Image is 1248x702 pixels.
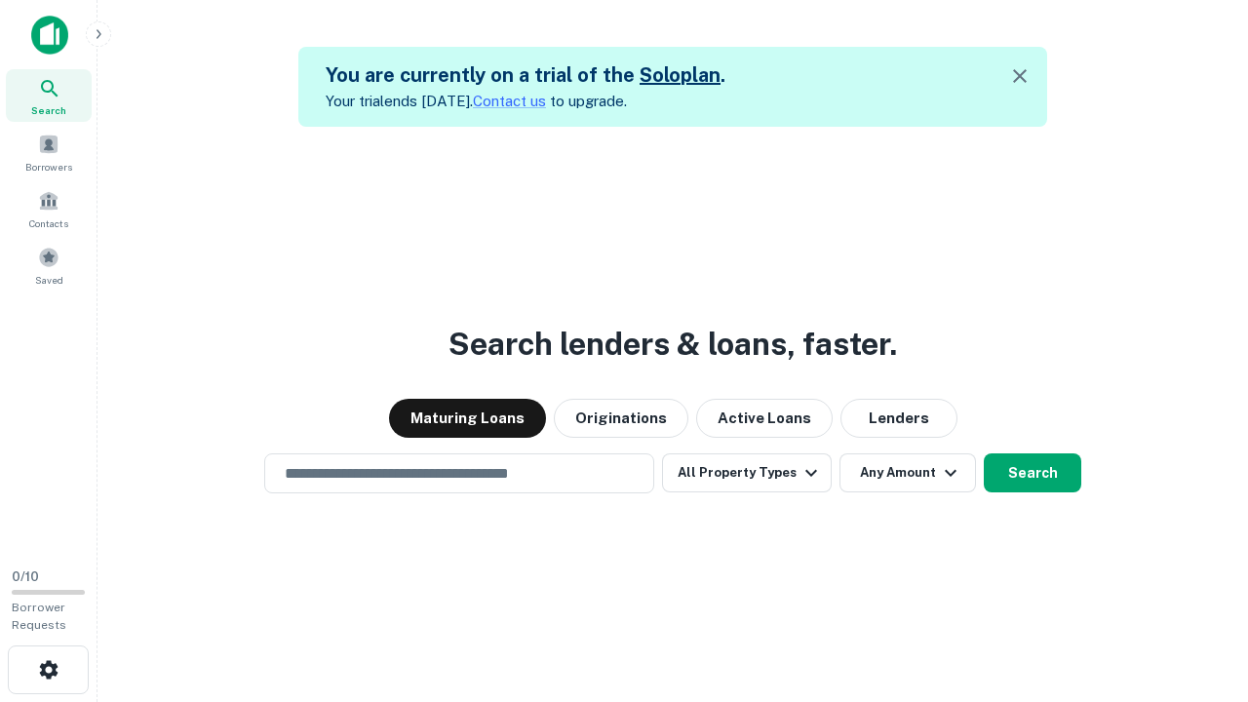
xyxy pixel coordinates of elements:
[662,453,832,492] button: All Property Types
[6,69,92,122] a: Search
[473,93,546,109] a: Contact us
[6,239,92,292] a: Saved
[640,63,721,87] a: Soloplan
[25,159,72,175] span: Borrowers
[31,102,66,118] span: Search
[448,321,897,368] h3: Search lenders & loans, faster.
[696,399,833,438] button: Active Loans
[326,90,725,113] p: Your trial ends [DATE]. to upgrade.
[31,16,68,55] img: capitalize-icon.png
[554,399,688,438] button: Originations
[389,399,546,438] button: Maturing Loans
[12,569,39,584] span: 0 / 10
[29,215,68,231] span: Contacts
[6,182,92,235] a: Contacts
[326,60,725,90] h5: You are currently on a trial of the .
[840,399,957,438] button: Lenders
[35,272,63,288] span: Saved
[984,453,1081,492] button: Search
[839,453,976,492] button: Any Amount
[6,126,92,178] a: Borrowers
[1150,484,1248,577] iframe: Chat Widget
[12,601,66,632] span: Borrower Requests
